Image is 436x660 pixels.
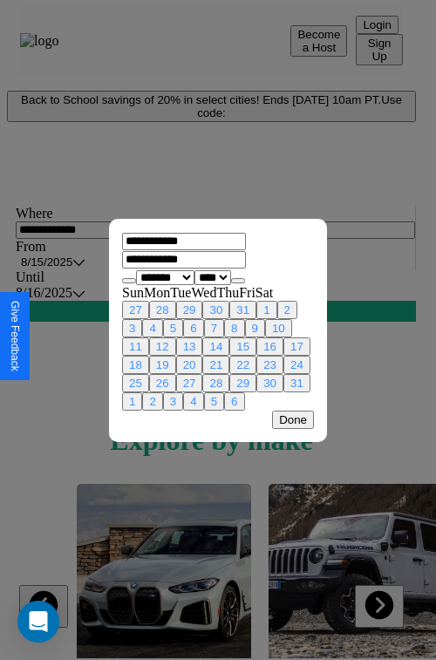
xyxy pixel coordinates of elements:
button: 16 [256,337,283,356]
span: Sun [122,285,144,300]
button: 25 [122,374,149,392]
span: 6 [190,322,196,335]
button: 24 [283,356,310,374]
button: 31 [229,301,256,319]
span: 14 [209,340,222,353]
span: 20 [183,358,196,371]
button: 3 [122,319,142,337]
button: 28 [202,374,229,392]
button: 21 [202,356,229,374]
button: 3 [163,392,183,411]
span: Thu [216,285,239,300]
span: Fri [239,285,255,300]
span: 18 [129,358,142,371]
span: 29 [183,303,196,316]
span: Tue [170,285,191,300]
span: 19 [156,358,169,371]
button: 4 [142,319,162,337]
button: 28 [149,301,176,319]
span: 3 [129,322,135,335]
button: 7 [204,319,224,337]
button: 22 [229,356,256,374]
span: 28 [209,377,222,390]
span: 27 [129,303,142,316]
span: 5 [211,395,217,408]
button: 5 [163,319,183,337]
button: 14 [202,337,229,356]
span: 31 [290,377,303,390]
span: 12 [156,340,169,353]
span: 2 [149,395,155,408]
button: 17 [283,337,310,356]
span: 4 [149,322,155,335]
button: 8 [224,319,244,337]
div: Open Intercom Messenger [17,601,59,643]
button: 1 [256,301,276,319]
span: 29 [236,377,249,390]
span: 2 [284,303,290,316]
span: 28 [156,303,169,316]
button: 15 [229,337,256,356]
span: 17 [290,340,303,353]
span: 30 [209,303,222,316]
span: 5 [170,322,176,335]
span: 7 [211,322,217,335]
span: 21 [209,358,222,371]
button: Done [272,411,314,429]
span: 22 [236,358,249,371]
button: 6 [224,392,244,411]
button: 18 [122,356,149,374]
button: 27 [176,374,203,392]
button: 19 [149,356,176,374]
span: 31 [236,303,249,316]
span: 1 [263,303,269,316]
button: 23 [256,356,283,374]
button: 4 [183,392,203,411]
span: 30 [263,377,276,390]
button: 29 [229,374,256,392]
span: Wed [191,285,216,300]
button: 31 [283,374,310,392]
button: 1 [122,392,142,411]
span: 27 [183,377,196,390]
button: 29 [176,301,203,319]
span: 4 [190,395,196,408]
span: 13 [183,340,196,353]
button: 27 [122,301,149,319]
span: 25 [129,377,142,390]
button: 9 [245,319,265,337]
button: 10 [265,319,292,337]
span: 3 [170,395,176,408]
button: 30 [256,374,283,392]
button: 5 [204,392,224,411]
button: 12 [149,337,176,356]
span: 24 [290,358,303,371]
button: 2 [277,301,297,319]
button: 30 [202,301,229,319]
button: 11 [122,337,149,356]
button: 2 [142,392,162,411]
span: Sat [255,285,273,300]
span: 11 [129,340,142,353]
span: 9 [252,322,258,335]
div: Give Feedback [9,301,21,371]
span: 6 [231,395,237,408]
span: 23 [263,358,276,371]
span: 16 [263,340,276,353]
span: 15 [236,340,249,353]
span: 10 [272,322,285,335]
button: 13 [176,337,203,356]
button: 6 [183,319,203,337]
span: 8 [231,322,237,335]
button: 20 [176,356,203,374]
span: Mon [144,285,170,300]
span: 26 [156,377,169,390]
button: 26 [149,374,176,392]
span: 1 [129,395,135,408]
